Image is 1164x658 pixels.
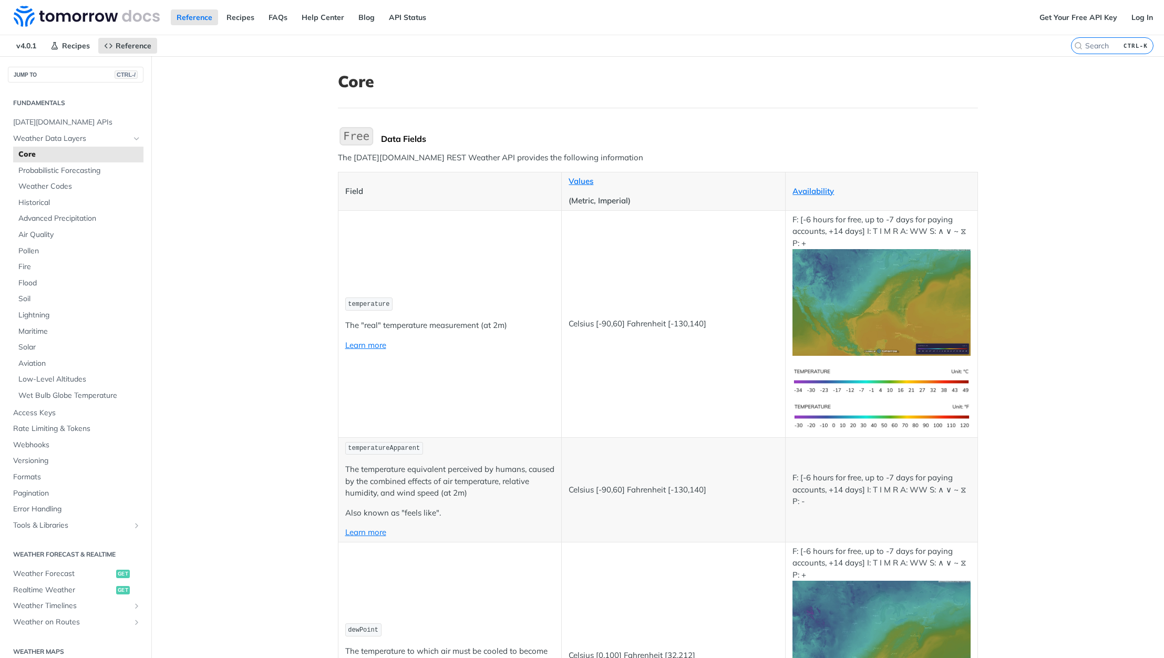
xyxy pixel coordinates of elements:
[8,437,143,453] a: Webhooks
[296,9,350,25] a: Help Center
[792,297,970,307] span: Expand image
[8,501,143,517] a: Error Handling
[13,291,143,307] a: Soil
[116,41,151,50] span: Reference
[115,70,138,79] span: CTRL-/
[132,521,141,530] button: Show subpages for Tools & Libraries
[18,278,141,289] span: Flood
[18,181,141,192] span: Weather Codes
[8,453,143,469] a: Versioning
[8,115,143,130] a: [DATE][DOMAIN_NAME] APIs
[345,464,555,499] p: The temperature equivalent perceived by humans, caused by the combined effects of air temperature...
[13,227,143,243] a: Air Quality
[13,472,141,482] span: Formats
[13,585,114,595] span: Realtime Weather
[338,152,978,164] p: The [DATE][DOMAIN_NAME] REST Weather API provides the following information
[62,41,90,50] span: Recipes
[13,275,143,291] a: Flood
[171,9,218,25] a: Reference
[348,626,378,634] span: dewPoint
[1074,42,1083,50] svg: Search
[353,9,380,25] a: Blog
[345,507,555,519] p: Also known as "feels like".
[13,324,143,340] a: Maritime
[18,198,141,208] span: Historical
[13,211,143,227] a: Advanced Precipitation
[13,408,141,418] span: Access Keys
[1121,40,1150,51] kbd: CTRL-K
[8,518,143,533] a: Tools & LibrariesShow subpages for Tools & Libraries
[792,410,970,420] span: Expand image
[345,527,386,537] a: Learn more
[1126,9,1159,25] a: Log In
[11,38,42,54] span: v4.0.1
[383,9,432,25] a: API Status
[8,67,143,83] button: JUMP TOCTRL-/
[13,307,143,323] a: Lightning
[569,318,778,330] p: Celsius [-90,60] Fahrenheit [-130,140]
[18,310,141,321] span: Lightning
[116,586,130,594] span: get
[13,504,141,515] span: Error Handling
[8,405,143,421] a: Access Keys
[18,390,141,401] span: Wet Bulb Globe Temperature
[13,388,143,404] a: Wet Bulb Globe Temperature
[569,195,778,207] p: (Metric, Imperial)
[13,488,141,499] span: Pagination
[348,301,389,308] span: temperature
[13,163,143,179] a: Probabilistic Forecasting
[13,569,114,579] span: Weather Forecast
[18,342,141,353] span: Solar
[8,550,143,559] h2: Weather Forecast & realtime
[45,38,96,54] a: Recipes
[18,213,141,224] span: Advanced Precipitation
[8,647,143,656] h2: Weather Maps
[792,186,834,196] a: Availability
[13,372,143,387] a: Low-Level Altitudes
[132,135,141,143] button: Hide subpages for Weather Data Layers
[569,176,593,186] a: Values
[13,133,130,144] span: Weather Data Layers
[13,356,143,372] a: Aviation
[13,195,143,211] a: Historical
[221,9,260,25] a: Recipes
[98,38,157,54] a: Reference
[348,445,420,452] span: temperatureApparent
[18,166,141,176] span: Probabilistic Forecasting
[381,133,978,144] div: Data Fields
[13,243,143,259] a: Pollen
[345,186,555,198] p: Field
[8,566,143,582] a: Weather Forecastget
[13,147,143,162] a: Core
[8,614,143,630] a: Weather on RoutesShow subpages for Weather on Routes
[14,6,160,27] img: Tomorrow.io Weather API Docs
[792,375,970,385] span: Expand image
[8,582,143,598] a: Realtime Weatherget
[8,421,143,437] a: Rate Limiting & Tokens
[13,617,130,628] span: Weather on Routes
[18,358,141,369] span: Aviation
[13,340,143,355] a: Solar
[8,486,143,501] a: Pagination
[18,230,141,240] span: Air Quality
[569,484,778,496] p: Celsius [-90,60] Fahrenheit [-130,140]
[13,179,143,194] a: Weather Codes
[18,294,141,304] span: Soil
[18,374,141,385] span: Low-Level Altitudes
[18,246,141,256] span: Pollen
[792,629,970,639] span: Expand image
[132,602,141,610] button: Show subpages for Weather Timelines
[13,259,143,275] a: Fire
[18,149,141,160] span: Core
[18,262,141,272] span: Fire
[116,570,130,578] span: get
[792,214,970,356] p: F: [-6 hours for free, up to -7 days for paying accounts, +14 days] I: T I M R A: WW S: ∧ ∨ ~ ⧖ P: +
[8,98,143,108] h2: Fundamentals
[13,520,130,531] span: Tools & Libraries
[13,456,141,466] span: Versioning
[13,117,141,128] span: [DATE][DOMAIN_NAME] APIs
[1034,9,1123,25] a: Get Your Free API Key
[13,601,130,611] span: Weather Timelines
[8,131,143,147] a: Weather Data LayersHide subpages for Weather Data Layers
[263,9,293,25] a: FAQs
